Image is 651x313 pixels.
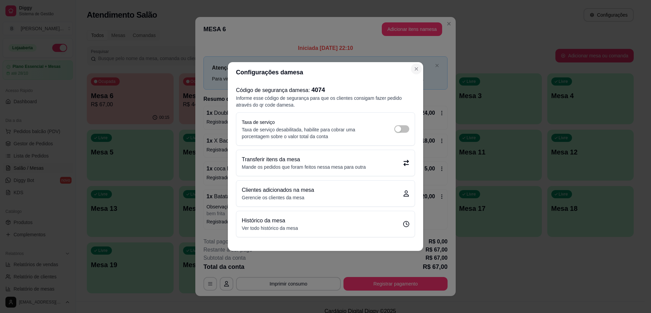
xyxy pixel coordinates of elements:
[242,225,298,232] p: Ver todo histórico da mesa
[242,126,381,140] p: Taxa de serviço desabilitada, habilite para cobrar uma porcentagem sobre o valor total da conta
[228,62,423,82] header: Configurações da mesa
[242,186,314,194] p: Clientes adicionados na mesa
[236,95,415,108] p: Informe esse código de segurança para que os clientes consigam fazer pedido através do qr code da...
[242,194,314,201] p: Gerencie os clientes da mesa
[236,85,415,95] h2: Código de segurança da mesa :
[411,63,422,74] button: Close
[242,119,275,125] label: Taxa de serviço
[311,87,325,93] span: 4074
[242,164,366,170] p: Mande os pedidos que foram feitos nessa mesa para outra
[242,155,366,164] p: Transferir itens da mesa
[242,217,298,225] p: Histórico da mesa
